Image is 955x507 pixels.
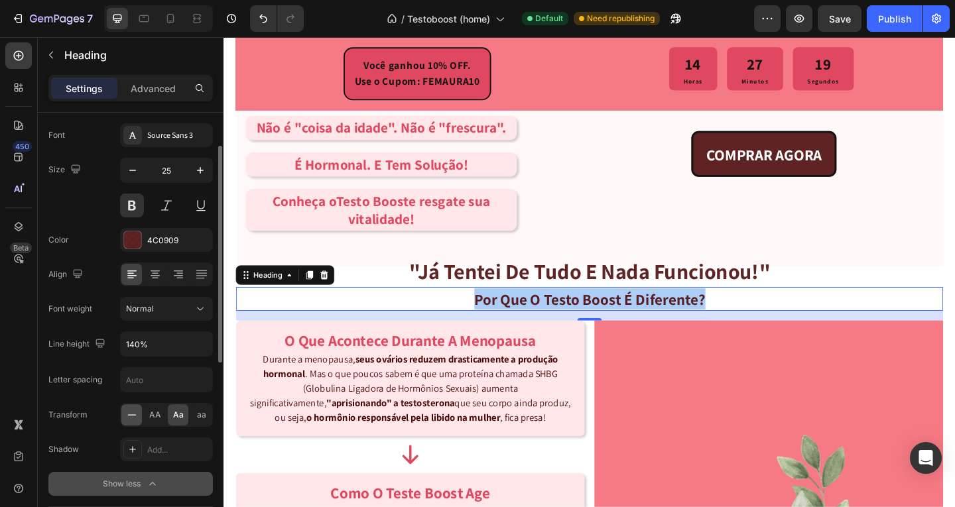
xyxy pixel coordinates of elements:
strong: Testo Boost [122,168,201,188]
span: aa [197,409,206,421]
p: Durante a menopausa, . Mas o que poucos sabem é que uma proteína chamada SHBG (Globulina Ligadora... [25,343,381,422]
div: Align [48,266,86,284]
p: Advanced [131,82,176,95]
p: 7 [87,11,93,27]
strong: o hormônio responsável pela libido na mulher [90,407,301,421]
div: Show less [103,477,159,490]
div: Font [48,129,65,141]
p: Horas [501,42,521,52]
p: Minutos [564,42,593,52]
input: Auto [121,368,212,392]
span: É Hormonal. E Tem Solução! [76,129,266,148]
div: Beta [10,243,32,253]
div: Transform [48,409,88,421]
span: Normal [126,304,154,313]
button: 7 [5,5,99,32]
div: Heading [30,253,66,265]
p: Heading [64,47,208,63]
span: Não é "coisa da idade". Não é "frescura". [35,89,307,109]
div: Letter spacing [48,374,102,386]
h2: o que acontece durante a menopausa [24,319,382,341]
div: 4C0909 [147,235,210,247]
div: Size [48,161,84,179]
strong: COMPRAR AGORA [525,117,651,139]
p: Segundos [635,42,670,52]
button: Save [818,5,861,32]
input: Auto [121,332,212,356]
span: Aa [173,409,184,421]
button: Normal [120,297,213,321]
h2: Rich Text Editor. Editing area: main [271,272,525,298]
button: Show less [48,472,213,496]
div: 27 [564,16,593,42]
div: Add... [147,444,210,456]
p: Por que o testo boost é diferente? [273,273,524,296]
div: Shadow [48,443,79,455]
button: Publish [867,5,923,32]
a: COMPRAR AGORA [509,102,667,152]
strong: "aprisionando" a testosterona [112,391,251,405]
div: 19 [635,16,670,42]
div: Publish [878,12,911,26]
span: Conheça o e resgate sua vitalidade! [53,168,289,208]
span: Need republishing [587,13,655,25]
strong: seus ovários reduzem drasticamente a produção hormonal [43,343,364,373]
div: Undo/Redo [250,5,304,32]
div: Source Sans 3 [147,130,210,142]
span: Testoboost (home) [407,12,490,26]
div: Line height [48,335,108,353]
span: AA [149,409,161,421]
div: 450 [13,141,32,152]
p: Settings [66,82,103,95]
div: Font weight [48,303,92,315]
iframe: Design area [223,37,955,507]
div: Color [48,234,69,246]
span: / [401,12,405,26]
span: Default [535,13,563,25]
span: Save [829,13,851,25]
h2: como o teste boost age [24,484,382,507]
div: Open Intercom Messenger [910,442,942,474]
span: "já tentei de tudo e nada funcionou!" [202,239,594,270]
